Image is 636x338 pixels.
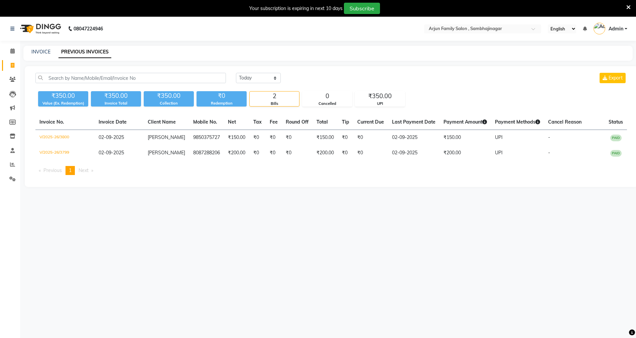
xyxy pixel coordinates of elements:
td: 02-09-2025 [388,145,439,161]
span: Next [79,167,89,173]
span: Invoice No. [39,119,64,125]
span: [PERSON_NAME] [148,134,185,140]
span: Fee [270,119,278,125]
span: Tax [253,119,262,125]
div: Invoice Total [91,101,141,106]
div: 0 [302,92,352,101]
div: ₹0 [197,91,247,101]
td: ₹150.00 [439,130,491,146]
td: ₹200.00 [439,145,491,161]
div: Your subscription is expiring in next 10 days [249,5,343,12]
td: V/2025-26/3800 [35,130,95,146]
img: logo [17,19,63,38]
div: Value (Ex. Redemption) [38,101,88,106]
button: Subscribe [344,3,380,14]
td: ₹0 [249,130,266,146]
span: Client Name [148,119,176,125]
div: Redemption [197,101,247,106]
span: Tip [342,119,349,125]
span: UPI [495,134,503,140]
div: Bills [250,101,299,107]
div: 2 [250,92,299,101]
span: Total [316,119,328,125]
td: 02-09-2025 [388,130,439,146]
span: PAID [610,150,622,157]
td: ₹0 [249,145,266,161]
span: Cancel Reason [548,119,582,125]
td: ₹0 [266,145,282,161]
span: Export [609,75,623,81]
span: 02-09-2025 [99,134,124,140]
td: ₹150.00 [312,130,338,146]
input: Search by Name/Mobile/Email/Invoice No [35,73,226,83]
button: Export [600,73,626,83]
span: Status [609,119,623,125]
td: ₹150.00 [224,130,249,146]
td: V/2025-26/3799 [35,145,95,161]
td: ₹0 [338,130,353,146]
td: ₹0 [353,130,388,146]
span: [PERSON_NAME] [148,150,185,156]
span: 1 [69,167,72,173]
nav: Pagination [35,166,627,175]
td: ₹0 [338,145,353,161]
span: PAID [610,135,622,141]
img: Admin [594,23,605,34]
span: Previous [43,167,62,173]
div: UPI [355,101,405,107]
a: INVOICE [31,49,50,55]
span: - [548,150,550,156]
td: ₹0 [266,130,282,146]
span: Payment Amount [443,119,487,125]
div: ₹350.00 [91,91,141,101]
span: Admin [609,25,623,32]
span: Mobile No. [193,119,217,125]
div: ₹350.00 [355,92,405,101]
span: Invoice Date [99,119,127,125]
span: UPI [495,150,503,156]
td: ₹0 [282,145,312,161]
div: Collection [144,101,194,106]
td: 9850375727 [189,130,224,146]
span: 02-09-2025 [99,150,124,156]
td: ₹200.00 [224,145,249,161]
span: Round Off [286,119,308,125]
div: ₹350.00 [38,91,88,101]
span: Net [228,119,236,125]
a: PREVIOUS INVOICES [58,46,111,58]
span: Current Due [357,119,384,125]
div: ₹350.00 [144,91,194,101]
b: 08047224946 [74,19,103,38]
td: ₹0 [282,130,312,146]
span: Last Payment Date [392,119,435,125]
td: 8087288206 [189,145,224,161]
td: ₹200.00 [312,145,338,161]
span: Payment Methods [495,119,540,125]
span: - [548,134,550,140]
div: Cancelled [302,101,352,107]
td: ₹0 [353,145,388,161]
